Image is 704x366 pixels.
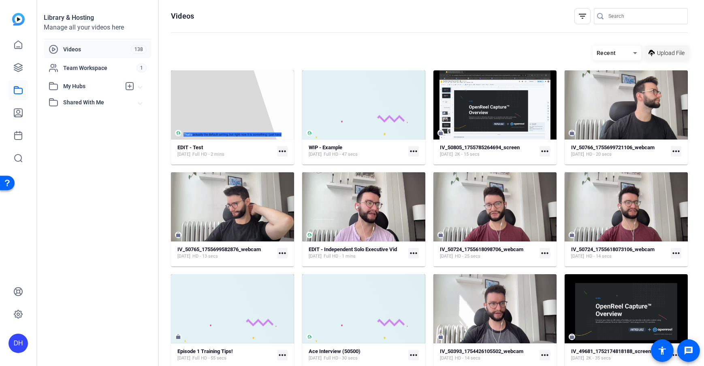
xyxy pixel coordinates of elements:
span: [DATE] [571,355,584,362]
button: Upload File [645,46,688,60]
span: Full HD - 47 secs [324,151,358,158]
strong: IV_50724_1755618098706_webcam [440,246,523,252]
span: Full HD - 30 secs [324,355,358,362]
span: HD - 25 secs [455,253,480,260]
strong: EDIT - Test [177,144,203,150]
strong: IV_50765_1755699582876_webcam [177,246,261,252]
span: [DATE] [440,253,453,260]
strong: IV_50805_1755785264694_screen [440,144,520,150]
span: [DATE] [177,151,190,158]
span: My Hubs [63,82,121,91]
a: IV_50766_1755699721106_webcam[DATE]HD - 20 secs [571,144,668,158]
span: Shared With Me [63,98,139,107]
mat-icon: more_horiz [277,248,288,258]
strong: Episode 1 Training Tips! [177,348,233,354]
strong: IV_50766_1755699721106_webcam [571,144,655,150]
mat-icon: accessibility [657,346,667,355]
span: Recent [597,50,616,56]
mat-icon: more_horiz [671,248,681,258]
span: [DATE] [440,355,453,362]
mat-icon: more_horiz [277,350,288,360]
mat-icon: message [684,346,693,355]
strong: Ace Interview (50500) [309,348,361,354]
span: 2K - 35 secs [586,355,611,362]
span: [DATE] [571,151,584,158]
img: blue-gradient.svg [12,13,25,25]
a: IV_50765_1755699582876_webcam[DATE]HD - 13 secs [177,246,274,260]
mat-icon: more_horiz [408,350,419,360]
mat-icon: more_horiz [540,350,550,360]
span: Upload File [657,49,685,57]
span: Full HD - 55 secs [192,355,226,362]
span: [DATE] [177,355,190,362]
mat-icon: more_horiz [671,146,681,157]
a: IV_50724_1755618073106_webcam[DATE]HD - 14 secs [571,246,668,260]
mat-icon: more_horiz [408,146,419,157]
span: HD - 13 secs [192,253,218,260]
a: EDIT - Independent Solo Executive Vid[DATE]Full HD - 1 mins [309,246,405,260]
span: HD - 14 secs [455,355,480,362]
strong: EDIT - Independent Solo Executive Vid [309,246,397,252]
span: Full HD - 2 mins [192,151,224,158]
strong: WIP - Example [309,144,342,150]
a: IV_50724_1755618098706_webcam[DATE]HD - 25 secs [440,246,536,260]
span: 2K - 15 secs [455,151,480,158]
span: [DATE] [309,253,322,260]
mat-expansion-panel-header: Shared With Me [44,94,151,110]
span: [DATE] [309,355,322,362]
strong: IV_49681_1752174818188_screen [571,348,651,354]
mat-expansion-panel-header: My Hubs [44,78,151,94]
a: IV_50393_1754426105502_webcam[DATE]HD - 14 secs [440,348,536,362]
div: DH [9,334,28,353]
input: Search [608,11,681,21]
div: Library & Hosting [44,13,151,23]
a: WIP - Example[DATE]Full HD - 47 secs [309,144,405,158]
mat-icon: more_horiz [540,146,550,157]
strong: IV_50393_1754426105502_webcam [440,348,523,354]
strong: IV_50724_1755618073106_webcam [571,246,655,252]
mat-icon: more_horiz [277,146,288,157]
span: 138 [131,45,147,54]
h1: Videos [171,11,194,21]
span: Videos [63,45,131,53]
span: 1 [137,63,147,72]
a: IV_50805_1755785264694_screen[DATE]2K - 15 secs [440,144,536,158]
mat-icon: filter_list [578,11,587,21]
span: HD - 14 secs [586,253,612,260]
div: Manage all your videos here [44,23,151,32]
span: [DATE] [177,253,190,260]
a: IV_49681_1752174818188_screen[DATE]2K - 35 secs [571,348,668,362]
a: EDIT - Test[DATE]Full HD - 2 mins [177,144,274,158]
span: HD - 20 secs [586,151,612,158]
span: Team Workspace [63,64,137,72]
span: Full HD - 1 mins [324,253,356,260]
mat-icon: more_horiz [408,248,419,258]
mat-icon: more_horiz [671,350,681,360]
a: Ace Interview (50500)[DATE]Full HD - 30 secs [309,348,405,362]
a: Episode 1 Training Tips![DATE]Full HD - 55 secs [177,348,274,362]
span: [DATE] [440,151,453,158]
span: [DATE] [571,253,584,260]
mat-icon: more_horiz [540,248,550,258]
span: [DATE] [309,151,322,158]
